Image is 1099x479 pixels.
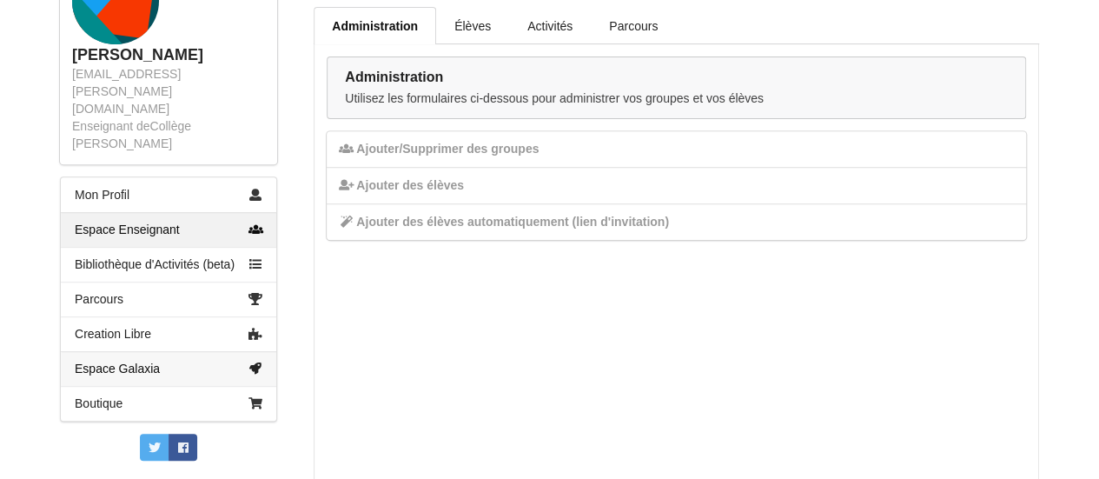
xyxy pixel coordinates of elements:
[509,7,591,43] a: Activités
[61,282,276,316] a: Parcours
[327,203,1026,240] div: Ajouter des élèves automatiquement (lien d'invitation)
[591,7,676,43] a: Parcours
[72,65,265,117] div: [EMAIL_ADDRESS][PERSON_NAME][DOMAIN_NAME]
[72,117,265,152] div: Enseignant de Collège [PERSON_NAME]
[327,131,1026,167] div: Ajouter/Supprimer des groupes
[61,316,276,351] a: Creation Libre
[327,167,1026,203] div: Ajouter des élèves
[436,7,509,43] a: Élèves
[345,90,1008,107] p: Utilisez les formulaires ci-dessous pour administrer vos groupes et vos élèves
[61,212,276,247] a: Espace Enseignant
[72,45,265,65] div: [PERSON_NAME]
[314,7,436,44] a: Administration
[61,351,276,386] a: Espace Galaxia
[61,177,276,212] a: Mon Profil
[61,386,276,421] a: Boutique
[61,247,276,282] a: Bibliothèque d'Activités (beta)
[345,69,1008,86] div: Administration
